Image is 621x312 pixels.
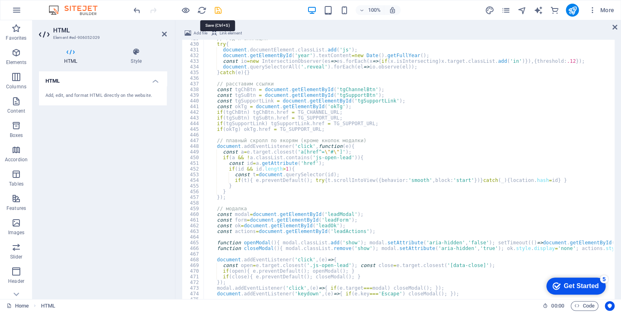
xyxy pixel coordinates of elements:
div: 440 [182,98,204,104]
button: Link element [210,28,243,38]
div: 454 [182,177,204,183]
div: 455 [182,183,204,189]
div: 449 [182,149,204,155]
div: 442 [182,109,204,115]
div: 460 [182,212,204,217]
p: Columns [6,83,26,90]
div: 435 [182,70,204,75]
span: 00 00 [551,301,564,311]
p: Images [8,229,25,236]
div: 439 [182,92,204,98]
img: Editor Logo [47,5,108,15]
button: pages [501,5,511,15]
button: text_generator [533,5,543,15]
span: Add file [194,28,207,38]
div: Get Started [22,9,57,16]
div: 471 [182,274,204,280]
div: 431 [182,47,204,53]
p: Content [7,108,25,114]
div: 466 [182,246,204,251]
a: Click to cancel selection. Double-click to open Pages [6,301,29,311]
i: AI Writer [533,6,543,15]
div: 474 [182,291,204,297]
div: 475 [182,297,204,302]
div: Get Started 5 items remaining, 0% complete [4,4,64,21]
div: 459 [182,206,204,212]
button: Add file [183,28,209,38]
div: 436 [182,75,204,81]
p: Features [6,205,26,212]
h6: 100% [368,5,381,15]
div: 443 [182,115,204,121]
button: publish [566,4,579,17]
div: 456 [182,189,204,194]
div: 473 [182,285,204,291]
div: 462 [182,223,204,229]
h4: Style [106,48,167,65]
p: Elements [6,59,27,66]
button: Code [571,301,598,311]
h4: HTML [39,48,106,65]
div: 463 [182,229,204,234]
button: save [213,5,223,15]
i: Design (Ctrl+Alt+Y) [485,6,494,15]
p: Accordion [5,156,28,163]
span: Link element [220,28,242,38]
div: 5 [58,2,66,10]
i: Reload page [197,6,207,15]
button: reload [197,5,207,15]
i: Navigator [517,6,526,15]
i: Undo: Change HTML (Ctrl+Z) [132,6,142,15]
i: Pages (Ctrl+Alt+S) [501,6,510,15]
p: Header [8,278,24,284]
div: 438 [182,87,204,92]
div: 452 [182,166,204,172]
p: Slider [10,254,23,260]
i: On resize automatically adjust zoom level to fit chosen device. [389,6,396,14]
div: 441 [182,104,204,109]
button: More [585,4,617,17]
p: Boxes [10,132,23,139]
div: 472 [182,280,204,285]
p: Tables [9,181,24,187]
div: 447 [182,138,204,143]
div: 467 [182,251,204,257]
h3: Element #ed-906052029 [53,34,151,41]
p: Favorites [6,35,26,41]
div: 430 [182,41,204,47]
h4: HTML [39,71,167,86]
div: 464 [182,234,204,240]
button: undo [132,5,142,15]
div: 434 [182,64,204,70]
i: Publish [567,6,577,15]
span: Click to select. Double-click to edit [41,301,55,311]
div: 451 [182,160,204,166]
div: 461 [182,217,204,223]
span: More [589,6,614,14]
div: 444 [182,121,204,126]
div: 437 [182,81,204,87]
div: 457 [182,194,204,200]
nav: breadcrumb [41,301,55,311]
h2: HTML [53,27,167,34]
h6: Session time [543,301,564,311]
div: 450 [182,155,204,160]
button: navigator [517,5,527,15]
span: Code [574,301,595,311]
div: 446 [182,132,204,138]
span: : [557,303,558,309]
button: Usercentrics [605,301,615,311]
div: 468 [182,257,204,263]
div: 433 [182,58,204,64]
i: Commerce [550,6,559,15]
div: 469 [182,263,204,268]
button: design [485,5,494,15]
div: 432 [182,53,204,58]
button: 100% [356,5,384,15]
button: commerce [550,5,559,15]
div: 458 [182,200,204,206]
button: Click here to leave preview mode and continue editing [181,5,190,15]
div: 465 [182,240,204,246]
div: 470 [182,268,204,274]
div: 448 [182,143,204,149]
